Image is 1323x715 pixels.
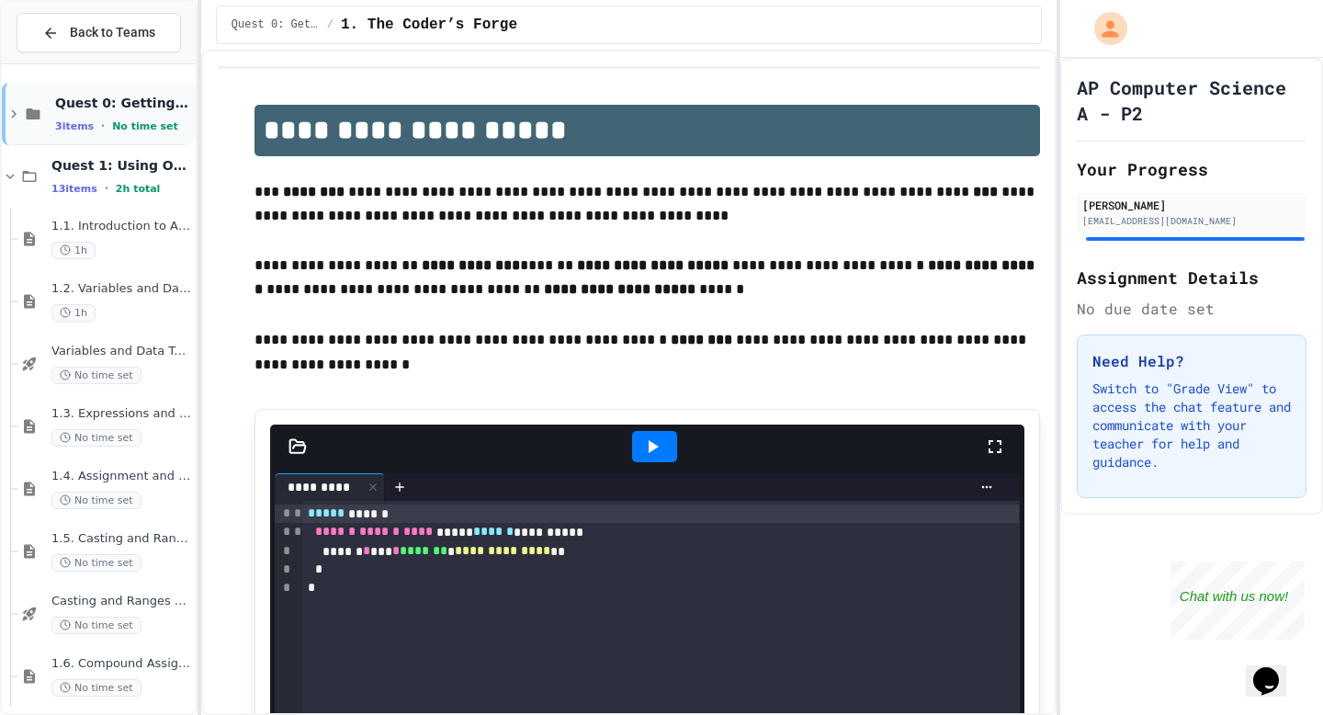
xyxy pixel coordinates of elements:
[1092,380,1291,471] p: Switch to "Grade View" to access the chat feature and communicate with your teacher for help and ...
[51,679,141,697] span: No time set
[1077,265,1306,290] h2: Assignment Details
[1082,214,1301,228] div: [EMAIL_ADDRESS][DOMAIN_NAME]
[112,120,178,132] span: No time set
[1077,298,1306,320] div: No due date set
[116,183,161,195] span: 2h total
[51,367,141,384] span: No time set
[51,594,192,609] span: Casting and Ranges of variables - Quiz
[51,469,192,484] span: 1.4. Assignment and Input
[51,554,141,572] span: No time set
[105,181,108,196] span: •
[51,531,192,547] span: 1.5. Casting and Ranges of Values
[1246,641,1305,697] iframe: chat widget
[17,13,181,52] button: Back to Teams
[341,14,517,36] span: 1. The Coder’s Forge
[51,344,192,359] span: Variables and Data Types - Quiz
[51,406,192,422] span: 1.3. Expressions and Output [New]
[101,119,105,133] span: •
[1075,7,1132,50] div: My Account
[1082,197,1301,213] div: [PERSON_NAME]
[51,242,96,259] span: 1h
[232,17,320,32] span: Quest 0: Getting Started
[51,281,192,297] span: 1.2. Variables and Data Types
[51,304,96,322] span: 1h
[327,17,334,32] span: /
[55,120,94,132] span: 3 items
[1092,350,1291,372] h3: Need Help?
[1077,74,1306,126] h1: AP Computer Science A - P2
[55,95,192,111] span: Quest 0: Getting Started
[51,617,141,634] span: No time set
[51,219,192,234] span: 1.1. Introduction to Algorithms, Programming, and Compilers
[70,23,155,42] span: Back to Teams
[51,656,192,672] span: 1.6. Compound Assignment Operators
[1077,156,1306,182] h2: Your Progress
[1170,562,1305,640] iframe: chat widget
[51,492,141,509] span: No time set
[51,157,192,174] span: Quest 1: Using Objects and Methods
[51,429,141,447] span: No time set
[51,183,97,195] span: 13 items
